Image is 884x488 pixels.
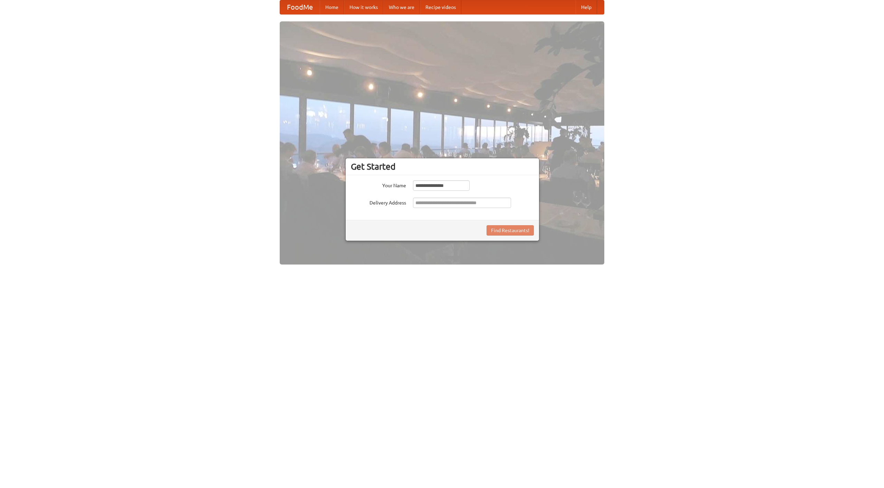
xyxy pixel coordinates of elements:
label: Delivery Address [351,198,406,206]
label: Your Name [351,180,406,189]
button: Find Restaurants! [487,225,534,236]
a: How it works [344,0,383,14]
a: Who we are [383,0,420,14]
a: Help [576,0,597,14]
a: Recipe videos [420,0,461,14]
a: Home [320,0,344,14]
h3: Get Started [351,161,534,172]
a: FoodMe [280,0,320,14]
